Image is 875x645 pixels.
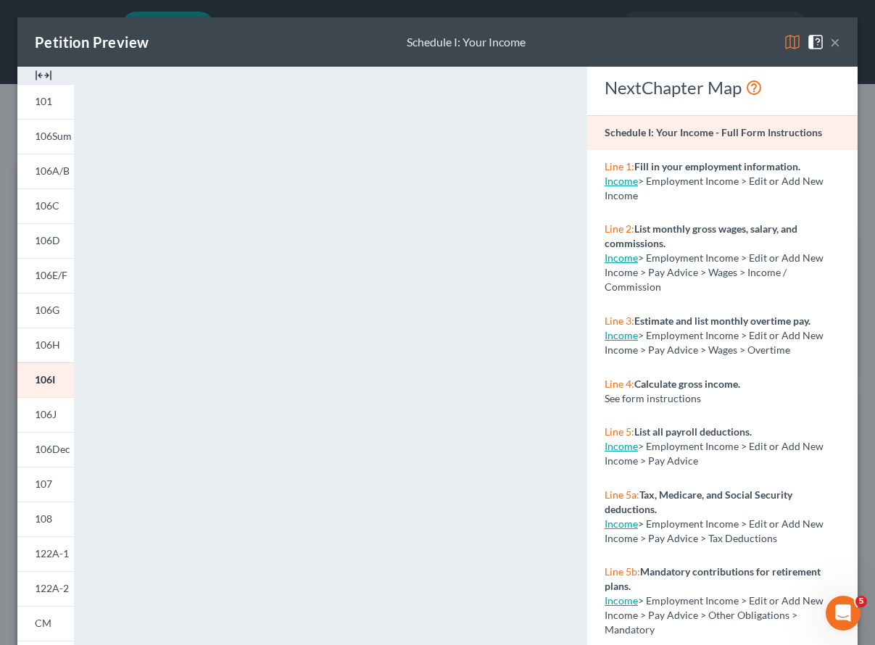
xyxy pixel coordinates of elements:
span: CM [35,617,51,629]
a: 106J [17,397,74,432]
a: 106A/B [17,154,74,188]
button: × [830,33,840,51]
span: > Employment Income > Edit or Add New Income > Pay Advice > Tax Deductions [605,517,824,544]
span: > Employment Income > Edit or Add New Income > Pay Advice [605,440,824,467]
a: CM [17,606,74,641]
a: 101 [17,84,74,119]
iframe: Intercom live chat [826,596,861,631]
a: Income [605,594,638,607]
span: 122A-1 [35,547,69,559]
a: 106I [17,362,74,397]
a: 106H [17,328,74,362]
a: Income [605,329,638,341]
span: Line 5a: [605,488,639,501]
span: > Employment Income > Edit or Add New Income > Pay Advice > Other Obligations > Mandatory [605,594,824,636]
strong: Fill in your employment information. [634,160,800,172]
span: Line 3: [605,315,634,327]
span: 107 [35,478,52,490]
span: 106C [35,199,59,212]
span: 106H [35,338,60,351]
span: Line 5: [605,425,634,438]
strong: Mandatory contributions for retirement plans. [605,565,821,592]
a: Income [605,517,638,530]
a: Income [605,175,638,187]
div: NextChapter Map [605,76,840,99]
a: 122A-1 [17,536,74,571]
span: Line 4: [605,378,634,390]
span: 106D [35,234,60,246]
strong: List all payroll deductions. [634,425,752,438]
a: Income [605,440,638,452]
strong: Tax, Medicare, and Social Security deductions. [605,488,792,515]
a: 106E/F [17,258,74,293]
span: 122A-2 [35,582,69,594]
a: 108 [17,502,74,536]
span: 106J [35,408,57,420]
span: 5 [855,596,867,607]
div: Petition Preview [35,32,149,52]
span: See form instructions [605,392,701,404]
span: 101 [35,95,52,107]
span: > Employment Income > Edit or Add New Income > Pay Advice > Wages > Overtime [605,329,824,356]
a: 106C [17,188,74,223]
strong: Schedule I: Your Income - Full Form Instructions [605,126,822,138]
span: 106G [35,304,59,316]
a: 106D [17,223,74,258]
strong: Calculate gross income. [634,378,740,390]
div: Schedule I: Your Income [407,34,526,51]
span: > Employment Income > Edit or Add New Income > Pay Advice > Wages > Income / Commission [605,251,824,293]
span: 106E/F [35,269,67,281]
img: expand-e0f6d898513216a626fdd78e52531dac95497ffd26381d4c15ee2fc46db09dca.svg [35,67,52,84]
a: 122A-2 [17,571,74,606]
img: help-close-5ba153eb36485ed6c1ea00a893f15db1cb9b99d6cae46e1a8edb6c62d00a1a76.svg [807,33,824,51]
span: 106Sum [35,130,72,142]
span: 106I [35,373,55,386]
a: 106Dec [17,432,74,467]
span: 108 [35,512,52,525]
strong: Estimate and list monthly overtime pay. [634,315,810,327]
a: 107 [17,467,74,502]
span: Line 5b: [605,565,640,578]
img: map-eea8200ae884c6f1103ae1953ef3d486a96c86aabb227e865a55264e3737af1f.svg [784,33,801,51]
a: 106G [17,293,74,328]
span: Line 2: [605,222,634,235]
span: 106A/B [35,165,70,177]
a: Income [605,251,638,264]
a: 106Sum [17,119,74,154]
strong: List monthly gross wages, salary, and commissions. [605,222,797,249]
span: > Employment Income > Edit or Add New Income [605,175,824,201]
span: Line 1: [605,160,634,172]
span: 106Dec [35,443,70,455]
